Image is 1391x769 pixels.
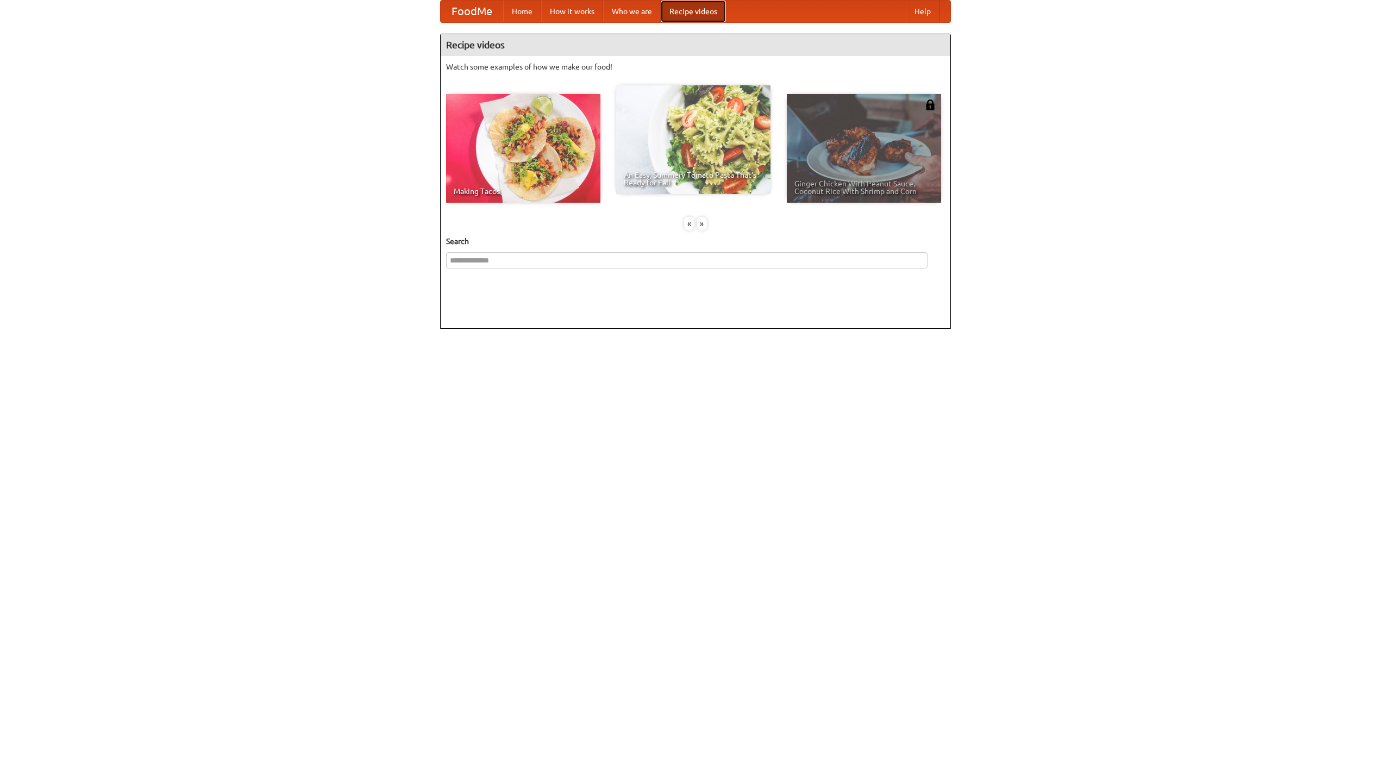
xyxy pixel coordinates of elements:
a: Who we are [603,1,661,22]
span: An Easy, Summery Tomato Pasta That's Ready for Fall [624,171,763,186]
a: FoodMe [441,1,503,22]
div: » [697,217,707,230]
h5: Search [446,236,945,247]
a: Making Tacos [446,94,600,203]
div: « [684,217,694,230]
a: How it works [541,1,603,22]
a: Home [503,1,541,22]
a: Help [906,1,939,22]
a: Recipe videos [661,1,726,22]
h4: Recipe videos [441,34,950,56]
p: Watch some examples of how we make our food! [446,61,945,72]
a: An Easy, Summery Tomato Pasta That's Ready for Fall [616,85,770,194]
img: 483408.png [925,99,936,110]
span: Making Tacos [454,187,593,195]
